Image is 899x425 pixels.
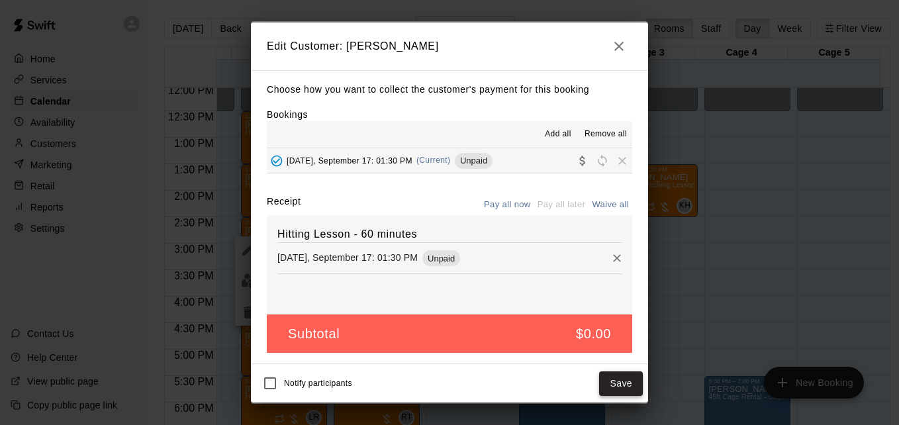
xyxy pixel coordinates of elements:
[455,156,493,165] span: Unpaid
[287,156,412,165] span: [DATE], September 17: 01:30 PM
[612,155,632,165] span: Remove
[481,195,534,215] button: Pay all now
[267,109,308,120] label: Bookings
[545,128,571,141] span: Add all
[585,128,627,141] span: Remove all
[607,248,627,268] button: Remove
[573,155,592,165] span: Collect payment
[277,226,622,243] h6: Hitting Lesson - 60 minutes
[284,379,352,389] span: Notify participants
[422,254,460,263] span: Unpaid
[416,156,451,165] span: (Current)
[592,155,612,165] span: Reschedule
[589,195,632,215] button: Waive all
[267,195,301,215] label: Receipt
[251,23,648,70] h2: Edit Customer: [PERSON_NAME]
[599,371,643,396] button: Save
[267,81,632,98] p: Choose how you want to collect the customer's payment for this booking
[579,124,632,145] button: Remove all
[267,151,287,171] button: Added - Collect Payment
[288,325,340,343] h5: Subtotal
[277,251,418,264] p: [DATE], September 17: 01:30 PM
[267,148,632,173] button: Added - Collect Payment[DATE], September 17: 01:30 PM(Current)UnpaidCollect paymentRescheduleRemove
[576,325,611,343] h5: $0.00
[537,124,579,145] button: Add all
